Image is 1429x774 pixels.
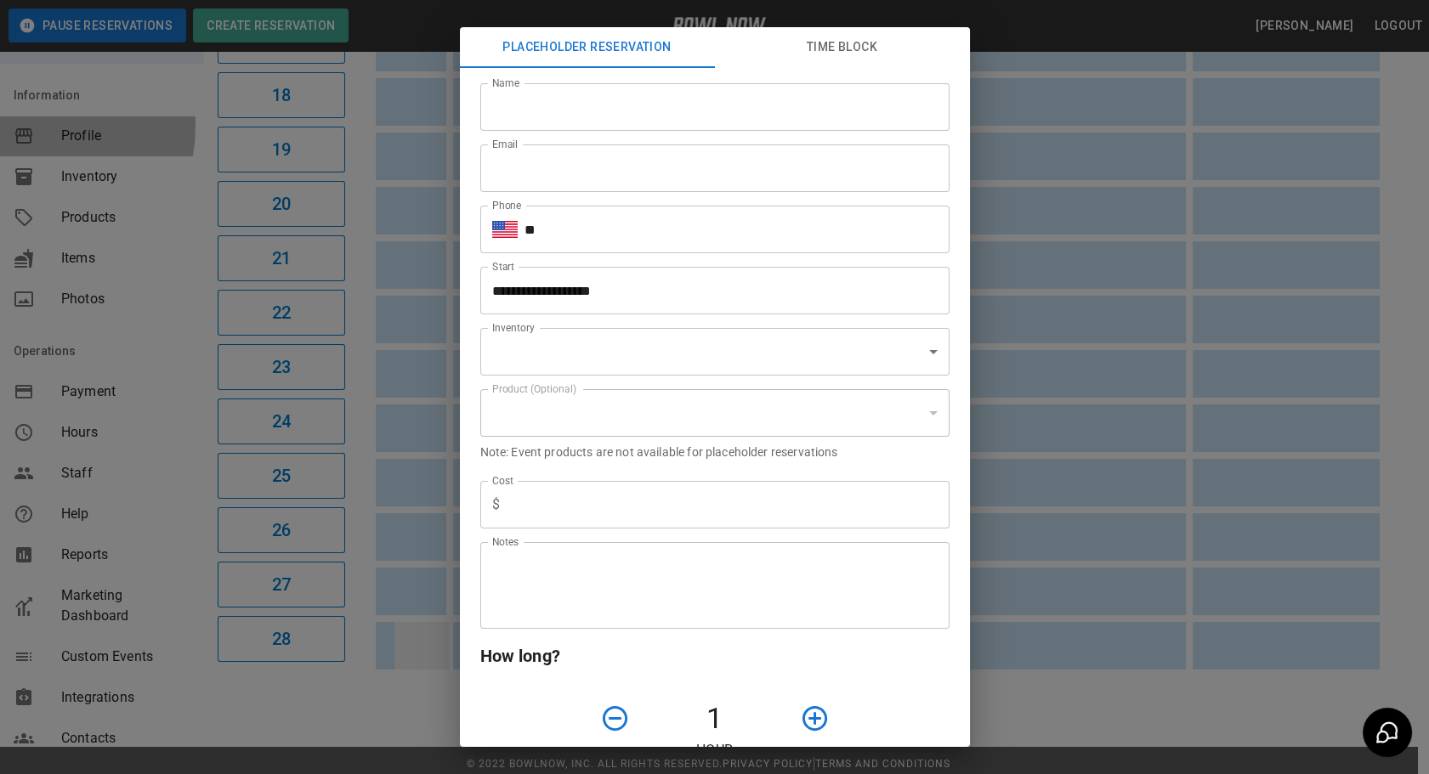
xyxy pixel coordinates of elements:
[480,443,950,460] p: Note: Event products are not available for placeholder reservations
[637,701,793,737] h4: 1
[480,642,950,669] h6: How long?
[492,494,500,515] p: $
[480,740,950,760] p: Hour
[480,389,950,437] div: ​
[480,267,938,314] input: Choose date, selected date is Oct 5, 2025
[715,27,970,68] button: Time Block
[492,259,514,274] label: Start
[480,328,950,376] div: ​
[492,217,518,242] button: Select country
[492,198,521,212] label: Phone
[460,27,715,68] button: Placeholder Reservation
